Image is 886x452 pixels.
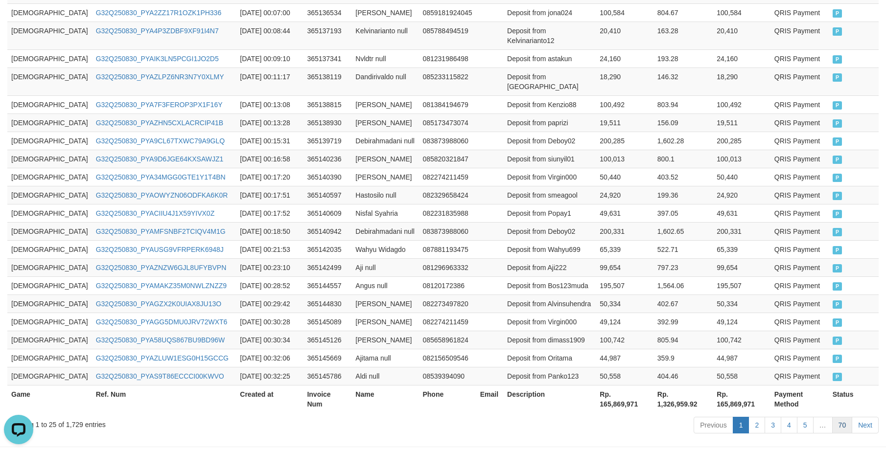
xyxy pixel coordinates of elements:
a: 2 [748,417,765,433]
td: [PERSON_NAME] [351,95,419,113]
td: 20,410 [713,22,770,49]
span: PAID [833,137,842,146]
td: QRIS Payment [770,204,829,222]
td: Deposit from astakun [503,49,596,68]
td: [DATE] 00:23:10 [236,258,303,276]
td: 18,290 [713,68,770,95]
td: [DATE] 00:30:28 [236,313,303,331]
td: [DATE] 00:28:52 [236,276,303,294]
th: Description [503,385,596,413]
a: G32Q250830_PYA34MGG0GTE1Y1T4BN [96,173,226,181]
td: QRIS Payment [770,150,829,168]
td: 44,987 [713,349,770,367]
td: 50,440 [596,168,653,186]
td: 082156509546 [419,349,476,367]
td: [DEMOGRAPHIC_DATA] [7,240,92,258]
td: QRIS Payment [770,258,829,276]
td: 100,492 [596,95,653,113]
td: 085173473074 [419,113,476,132]
td: [PERSON_NAME] [351,113,419,132]
td: 365137341 [303,49,351,68]
td: QRIS Payment [770,367,829,385]
td: 085233115822 [419,68,476,95]
td: 100,742 [596,331,653,349]
td: 65,339 [713,240,770,258]
td: QRIS Payment [770,313,829,331]
td: QRIS Payment [770,294,829,313]
td: [DEMOGRAPHIC_DATA] [7,186,92,204]
td: 50,558 [596,367,653,385]
td: 365138119 [303,68,351,95]
td: 081296963332 [419,258,476,276]
td: [PERSON_NAME] [351,150,419,168]
td: 397.05 [653,204,713,222]
td: 800.1 [653,150,713,168]
td: 50,334 [596,294,653,313]
a: G32Q250830_PYA9CL67TXWC79A9GLQ [96,137,225,145]
td: 08539394090 [419,367,476,385]
td: 082274211459 [419,168,476,186]
td: 18,290 [596,68,653,95]
a: 3 [765,417,781,433]
td: 50,334 [713,294,770,313]
td: [DATE] 00:17:20 [236,168,303,186]
td: [DEMOGRAPHIC_DATA] [7,3,92,22]
td: Nvldtr null [351,49,419,68]
span: PAID [833,246,842,254]
td: 195,507 [596,276,653,294]
td: Deposit from paprizi [503,113,596,132]
td: [DATE] 00:13:28 [236,113,303,132]
td: 19,511 [713,113,770,132]
td: 082231835988 [419,204,476,222]
th: Phone [419,385,476,413]
td: [DATE] 00:16:58 [236,150,303,168]
td: 082274211459 [419,313,476,331]
td: QRIS Payment [770,240,829,258]
td: 49,631 [713,204,770,222]
td: 24,160 [596,49,653,68]
a: G32Q250830_PYAZLUW1ESG0H15GCCG [96,354,229,362]
td: QRIS Payment [770,49,829,68]
td: 20,410 [596,22,653,49]
td: 200,331 [713,222,770,240]
th: Email [476,385,503,413]
td: [DEMOGRAPHIC_DATA] [7,349,92,367]
td: 08120172386 [419,276,476,294]
td: 359.9 [653,349,713,367]
td: 100,584 [596,3,653,22]
td: 365140236 [303,150,351,168]
a: G32Q250830_PYAZNZW6GJL8UFYBVPN [96,264,227,271]
th: Rp. 165,869,971 [596,385,653,413]
td: 803.94 [653,95,713,113]
td: 1,602.28 [653,132,713,150]
span: PAID [833,210,842,218]
td: 49,124 [596,313,653,331]
td: Deposit from Deboy02 [503,132,596,150]
td: [PERSON_NAME] [351,313,419,331]
td: 392.99 [653,313,713,331]
td: [DATE] 00:07:00 [236,3,303,22]
td: 365145669 [303,349,351,367]
td: [DATE] 00:29:42 [236,294,303,313]
td: 100,013 [713,150,770,168]
td: QRIS Payment [770,168,829,186]
td: [DEMOGRAPHIC_DATA] [7,95,92,113]
td: Debirahmadani null [351,222,419,240]
span: PAID [833,119,842,128]
th: Status [829,385,879,413]
td: 082329658424 [419,186,476,204]
td: 99,654 [596,258,653,276]
td: Deposit from Bos123muda [503,276,596,294]
a: 4 [781,417,797,433]
th: Game [7,385,92,413]
td: [DEMOGRAPHIC_DATA] [7,150,92,168]
td: Angus null [351,276,419,294]
a: 1 [733,417,749,433]
td: 365140597 [303,186,351,204]
td: 365136534 [303,3,351,22]
th: Payment Method [770,385,829,413]
td: [DATE] 00:15:31 [236,132,303,150]
td: 49,124 [713,313,770,331]
th: Created at [236,385,303,413]
td: 100,492 [713,95,770,113]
